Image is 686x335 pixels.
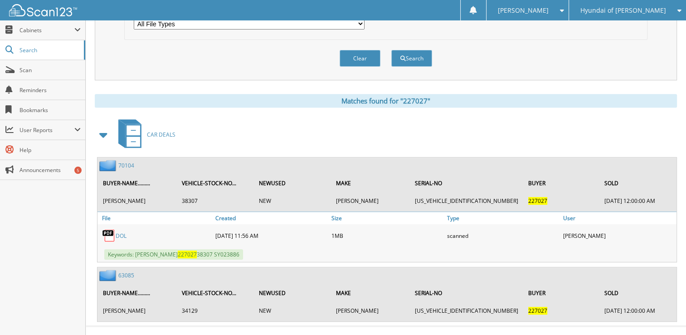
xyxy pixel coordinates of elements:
[329,212,445,224] a: Size
[98,174,176,192] th: BUYER-NAME.........
[340,50,380,67] button: Clear
[118,271,134,279] a: 63085
[391,50,432,67] button: Search
[641,291,686,335] iframe: Chat Widget
[580,8,666,13] span: Hyundai of [PERSON_NAME]
[600,174,676,192] th: SOLD
[524,174,599,192] th: BUYER
[329,227,445,245] div: 1MB
[254,193,331,208] td: NEW
[410,303,523,318] td: [US_VEHICLE_IDENTIFICATION_NUMBER]
[410,174,523,192] th: SERIAL-NO
[104,249,243,260] span: Keywords: [PERSON_NAME] 38307 SY023886
[498,8,549,13] span: [PERSON_NAME]
[97,212,213,224] a: File
[147,131,175,138] span: CAR DEALS
[331,193,409,208] td: [PERSON_NAME]
[177,174,253,192] th: VEHICLE-STOCK-NO...
[213,227,329,245] div: [DATE] 11:56 AM
[561,227,676,245] div: [PERSON_NAME]
[600,303,676,318] td: [DATE] 12:00:00 AM
[19,126,74,134] span: User Reports
[254,174,331,192] th: NEWUSED
[99,160,118,171] img: folder2.png
[178,251,197,258] span: 227027
[177,303,253,318] td: 34129
[118,162,134,169] a: 70104
[19,66,81,74] span: Scan
[254,303,331,318] td: NEW
[74,167,82,174] div: 5
[445,227,560,245] div: scanned
[177,284,253,302] th: VEHICLE-STOCK-NO...
[19,166,81,174] span: Announcements
[102,229,116,242] img: PDF.png
[19,46,79,54] span: Search
[19,106,81,114] span: Bookmarks
[600,284,676,302] th: SOLD
[98,303,176,318] td: [PERSON_NAME]
[561,212,676,224] a: User
[99,270,118,281] img: folder2.png
[19,26,74,34] span: Cabinets
[19,146,81,154] span: Help
[445,212,560,224] a: Type
[331,303,409,318] td: [PERSON_NAME]
[213,212,329,224] a: Created
[98,284,176,302] th: BUYER-NAME.........
[528,197,547,205] span: 227027
[524,284,599,302] th: BUYER
[9,4,77,16] img: scan123-logo-white.svg
[95,94,677,108] div: Matches found for "227027"
[113,117,175,153] a: CAR DEALS
[19,86,81,94] span: Reminders
[600,193,676,208] td: [DATE] 12:00:00 AM
[116,232,126,240] a: DOL
[177,193,253,208] td: 38307
[410,284,523,302] th: SERIAL-NO
[331,284,409,302] th: MAKE
[410,193,523,208] td: [US_VEHICLE_IDENTIFICATION_NUMBER]
[254,284,331,302] th: NEWUSED
[98,193,176,208] td: [PERSON_NAME]
[331,174,409,192] th: MAKE
[528,307,547,315] span: 227027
